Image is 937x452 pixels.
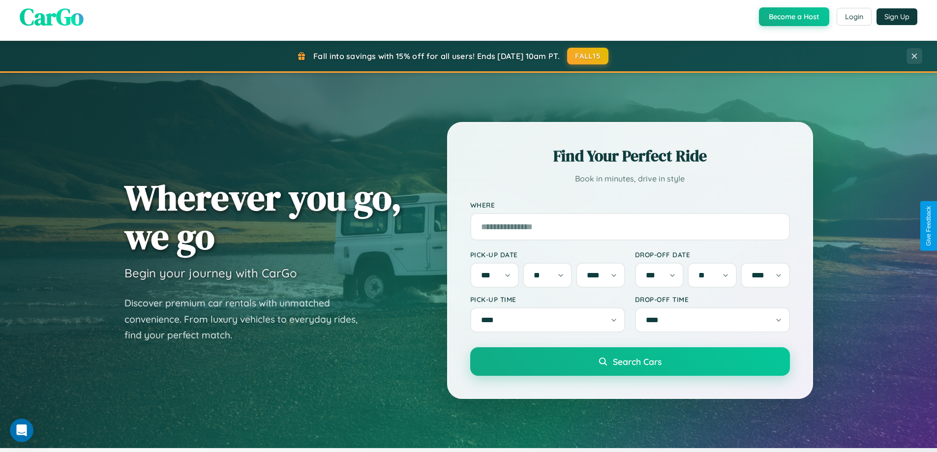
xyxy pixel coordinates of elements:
button: Search Cars [470,347,790,376]
p: Discover premium car rentals with unmatched convenience. From luxury vehicles to everyday rides, ... [124,295,370,343]
span: Fall into savings with 15% off for all users! Ends [DATE] 10am PT. [313,51,560,61]
h3: Begin your journey with CarGo [124,266,297,280]
iframe: Intercom live chat [10,419,33,442]
label: Drop-off Date [635,250,790,259]
label: Pick-up Time [470,295,625,303]
label: Drop-off Time [635,295,790,303]
button: Sign Up [877,8,917,25]
span: CarGo [20,0,84,33]
button: Login [837,8,872,26]
label: Pick-up Date [470,250,625,259]
span: Search Cars [613,356,662,367]
label: Where [470,201,790,209]
button: FALL15 [567,48,608,64]
h1: Wherever you go, we go [124,178,402,256]
p: Book in minutes, drive in style [470,172,790,186]
button: Become a Host [759,7,829,26]
h2: Find Your Perfect Ride [470,145,790,167]
div: Give Feedback [925,206,932,246]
